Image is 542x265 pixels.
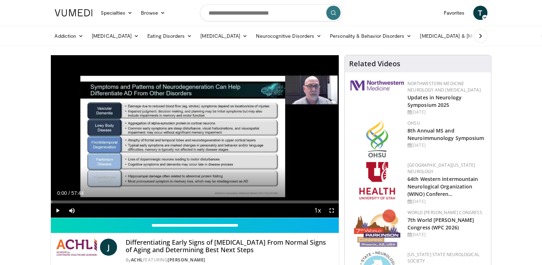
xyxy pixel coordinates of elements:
[71,190,84,196] span: 57:44
[349,59,400,68] h4: Related Videos
[354,209,400,247] img: 16fe1da8-a9a0-4f15-bd45-1dd1acf19c34.png.150x105_q85_autocrop_double_scale_upscale_version-0.2.png
[407,109,485,115] div: [DATE]
[200,4,342,21] input: Search topics, interventions
[407,80,481,93] a: Northwestern Medicine Neurology and [MEDICAL_DATA]
[97,6,137,20] a: Specialties
[143,29,196,43] a: Eating Disorders
[407,120,420,126] a: OHSU
[126,257,333,263] div: By FEATURING
[473,6,488,20] a: T
[126,239,333,254] h4: Differentiating Early Signs of [MEDICAL_DATA] From Normal Signs of Aging and Determining Best Nex...
[407,232,485,238] div: [DATE]
[131,257,143,263] a: ACHL
[57,190,67,196] span: 0:00
[51,201,339,203] div: Progress Bar
[88,29,143,43] a: [MEDICAL_DATA]
[407,176,478,197] a: 64th Western Intermountain Neurological Organization (WINO) Conferen…
[366,120,388,157] img: da959c7f-65a6-4fcf-a939-c8c702e0a770.png.150x105_q85_autocrop_double_scale_upscale_version-0.2.png
[407,209,482,215] a: World [PERSON_NAME] Congress
[252,29,326,43] a: Neurocognitive Disorders
[51,203,65,218] button: Play
[407,251,479,264] a: [US_STATE] State Neurological Society
[407,127,484,141] a: 8th Annual MS and Neuroimmunology Symposium
[55,9,93,16] img: VuMedi Logo
[65,203,79,218] button: Mute
[51,29,88,43] a: Addiction
[416,29,518,43] a: [MEDICAL_DATA] & [MEDICAL_DATA]
[407,162,475,175] a: [GEOGRAPHIC_DATA][US_STATE] Neurology
[137,6,169,20] a: Browse
[351,80,404,90] img: 2a462fb6-9365-492a-ac79-3166a6f924d8.png.150x105_q85_autocrop_double_scale_upscale_version-0.2.jpg
[325,203,339,218] button: Fullscreen
[310,203,325,218] button: Playback Rate
[196,29,252,43] a: [MEDICAL_DATA]
[440,6,469,20] a: Favorites
[100,239,117,256] a: J
[69,190,70,196] span: /
[57,239,97,256] img: ACHL
[407,142,485,149] div: [DATE]
[51,55,339,218] video-js: Video Player
[407,198,485,205] div: [DATE]
[359,162,395,199] img: f6362829-b0a3-407d-a044-59546adfd345.png.150x105_q85_autocrop_double_scale_upscale_version-0.2.png
[407,94,462,108] a: Updates in Neurology Symposium 2025
[407,217,474,231] a: 7th World [PERSON_NAME] Congress (WPC 2026)
[168,257,205,263] a: [PERSON_NAME]
[326,29,416,43] a: Personality & Behavior Disorders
